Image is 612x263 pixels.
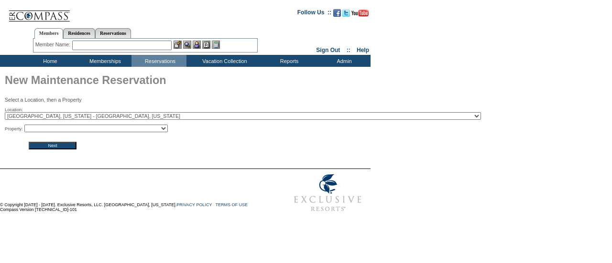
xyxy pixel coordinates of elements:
a: PRIVACY POLICY [176,202,212,207]
img: View [183,41,191,49]
td: Vacation Collection [186,55,261,67]
img: Follow us on Twitter [342,9,350,17]
td: Reservations [131,55,186,67]
a: Residences [63,28,95,38]
p: Select a Location, then a Property [5,97,371,103]
span: :: [347,47,350,53]
h1: New Maintenance Reservation [5,72,371,92]
a: TERMS OF USE [216,202,248,207]
img: Subscribe to our YouTube Channel [351,10,369,17]
a: Reservations [95,28,131,38]
input: Next [29,142,76,149]
img: Reservations [202,41,210,49]
td: Memberships [76,55,131,67]
a: Become our fan on Facebook [333,12,341,18]
a: Follow us on Twitter [342,12,350,18]
img: Become our fan on Facebook [333,9,341,17]
td: Follow Us :: [297,8,331,20]
span: Location: [5,107,23,113]
img: Compass Home [8,2,70,22]
a: Sign Out [316,47,340,53]
a: Help [357,47,369,53]
img: Impersonate [193,41,201,49]
span: Property: [5,126,23,132]
td: Admin [316,55,371,67]
div: Member Name: [35,41,72,49]
img: b_calculator.gif [212,41,220,49]
a: Subscribe to our YouTube Channel [351,12,369,18]
td: Reports [261,55,316,67]
a: Members [34,28,64,39]
td: Home [22,55,76,67]
img: b_edit.gif [174,41,182,49]
img: Exclusive Resorts [285,169,371,217]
